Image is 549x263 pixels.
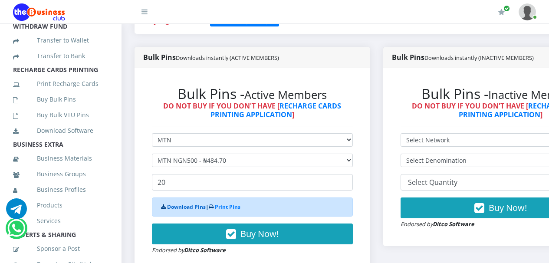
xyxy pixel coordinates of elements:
[210,101,342,119] a: RECHARGE CARDS PRINTING APPLICATION
[143,53,279,62] strong: Bulk Pins
[13,239,108,259] a: Sponsor a Post
[13,46,108,66] a: Transfer to Bank
[210,15,279,25] a: Click to Buy Cheaper
[152,85,353,102] h2: Bulk Pins -
[7,224,25,239] a: Chat for support
[167,203,206,210] a: Download Pins
[13,164,108,184] a: Business Groups
[392,53,534,62] strong: Bulk Pins
[433,220,474,228] strong: Ditco Software
[401,220,474,228] small: Endorsed by
[240,228,279,240] span: Buy Now!
[161,203,240,210] strong: |
[13,105,108,125] a: Buy Bulk VTU Pins
[424,54,534,62] small: Downloads instantly (INACTIVE MEMBERS)
[13,30,108,50] a: Transfer to Wallet
[6,205,27,219] a: Chat for support
[13,74,108,94] a: Print Recharge Cards
[13,89,108,109] a: Buy Bulk Pins
[13,121,108,141] a: Download Software
[163,101,341,119] strong: DO NOT BUY IF YOU DON'T HAVE [ ]
[13,180,108,200] a: Business Profiles
[13,148,108,168] a: Business Materials
[152,224,353,244] button: Buy Now!
[152,246,226,254] small: Endorsed by
[152,174,353,191] input: Enter Quantity
[519,3,536,20] img: User
[489,202,527,214] span: Buy Now!
[13,3,65,21] img: Logo
[13,195,108,215] a: Products
[13,211,108,231] a: Services
[498,9,505,16] i: Renew/Upgrade Subscription
[503,5,510,12] span: Renew/Upgrade Subscription
[215,203,240,210] a: Print Pins
[184,246,226,254] strong: Ditco Software
[244,87,327,102] small: Active Members
[176,54,279,62] small: Downloads instantly (ACTIVE MEMBERS)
